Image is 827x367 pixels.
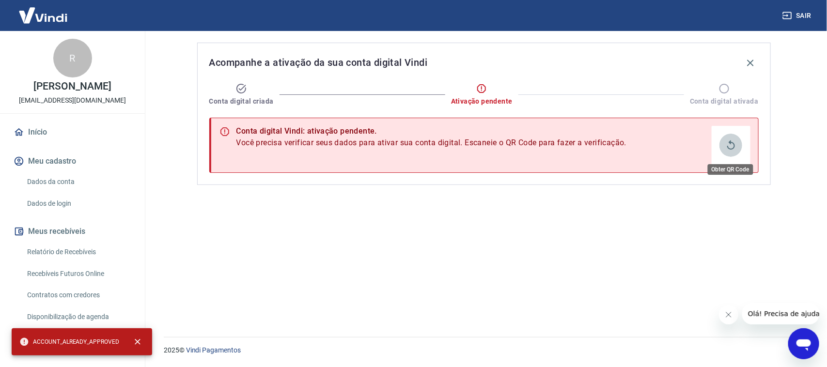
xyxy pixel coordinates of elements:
a: Dados de login [23,194,133,214]
span: Conta digital ativada [690,96,758,106]
span: Olá! Precisa de ajuda? [6,7,81,15]
a: Relatório de Recebíveis [23,242,133,262]
button: Meus recebíveis [12,221,133,242]
p: 2025 © [164,345,804,355]
div: Obter QR Code [708,164,753,175]
button: Obter QR Code [719,134,743,157]
a: Disponibilização de agenda [23,307,133,327]
div: Conta digital Vindi: ativação pendente. [236,125,627,137]
iframe: Fechar mensagem [719,305,738,324]
span: ACCOUNT_ALREADY_APPROVED [19,337,119,347]
a: Dados da conta [23,172,133,192]
p: [PERSON_NAME] [33,81,111,92]
a: Contratos com credores [23,285,133,305]
span: Você precisa verificar seus dados para ativar sua conta digital. Escaneie o QR Code para fazer a ... [236,137,627,149]
a: Início [12,122,133,143]
iframe: Mensagem da empresa [742,303,819,324]
button: Sair [780,7,815,25]
div: R [53,39,92,77]
p: [EMAIL_ADDRESS][DOMAIN_NAME] [19,95,126,106]
a: Recebíveis Futuros Online [23,264,133,284]
span: Acompanhe a ativação da sua conta digital Vindi [209,55,428,70]
img: Vindi [12,0,75,30]
span: Conta digital criada [209,96,274,106]
a: Vindi Pagamentos [186,346,241,354]
iframe: Botão para abrir a janela de mensagens [788,328,819,359]
button: close [127,331,148,352]
button: Meu cadastro [12,151,133,172]
span: Ativação pendente [451,96,513,106]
